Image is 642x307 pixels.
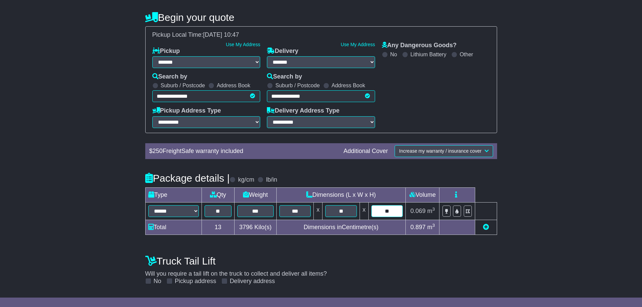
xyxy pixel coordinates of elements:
label: lb/in [266,176,277,184]
span: 250 [153,148,163,154]
td: x [360,202,368,220]
label: Delivery address [230,278,275,285]
label: Address Book [217,82,250,89]
sup: 3 [432,223,435,228]
a: Add new item [483,224,489,231]
span: 0.897 [410,224,426,231]
label: Suburb / Postcode [275,82,320,89]
sup: 3 [432,207,435,212]
td: Dimensions in Centimetre(s) [276,220,406,235]
label: Address Book [332,82,365,89]
h4: Truck Tail Lift [145,255,497,267]
label: Any Dangerous Goods? [382,42,457,49]
label: Search by [152,73,187,81]
a: Use My Address [341,42,375,47]
label: Lithium Battery [410,51,447,58]
span: 0.069 [410,208,426,214]
span: 3796 [239,224,253,231]
a: Use My Address [226,42,260,47]
td: Volume [406,187,439,202]
div: Additional Cover [340,148,391,155]
td: 13 [202,220,235,235]
td: Dimensions (L x W x H) [276,187,406,202]
label: Search by [267,73,302,81]
td: Weight [235,187,277,202]
label: No [390,51,397,58]
div: Will you require a tail lift on the truck to collect and deliver all items? [142,252,500,285]
label: Delivery [267,48,298,55]
td: Qty [202,187,235,202]
label: Pickup [152,48,180,55]
button: Increase my warranty / insurance cover [395,145,493,157]
td: x [314,202,323,220]
td: Kilo(s) [235,220,277,235]
td: Type [145,187,202,202]
label: Suburb / Postcode [161,82,205,89]
label: Pickup address [175,278,216,285]
div: Pickup Local Time: [149,31,493,39]
label: No [154,278,161,285]
h4: Package details | [145,173,230,184]
span: m [427,208,435,214]
label: Other [460,51,473,58]
label: Pickup Address Type [152,107,221,115]
h4: Begin your quote [145,12,497,23]
label: Delivery Address Type [267,107,339,115]
span: [DATE] 10:47 [203,31,239,38]
span: m [427,224,435,231]
td: Total [145,220,202,235]
span: Increase my warranty / insurance cover [399,148,481,154]
label: kg/cm [238,176,254,184]
div: $ FreightSafe warranty included [146,148,340,155]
